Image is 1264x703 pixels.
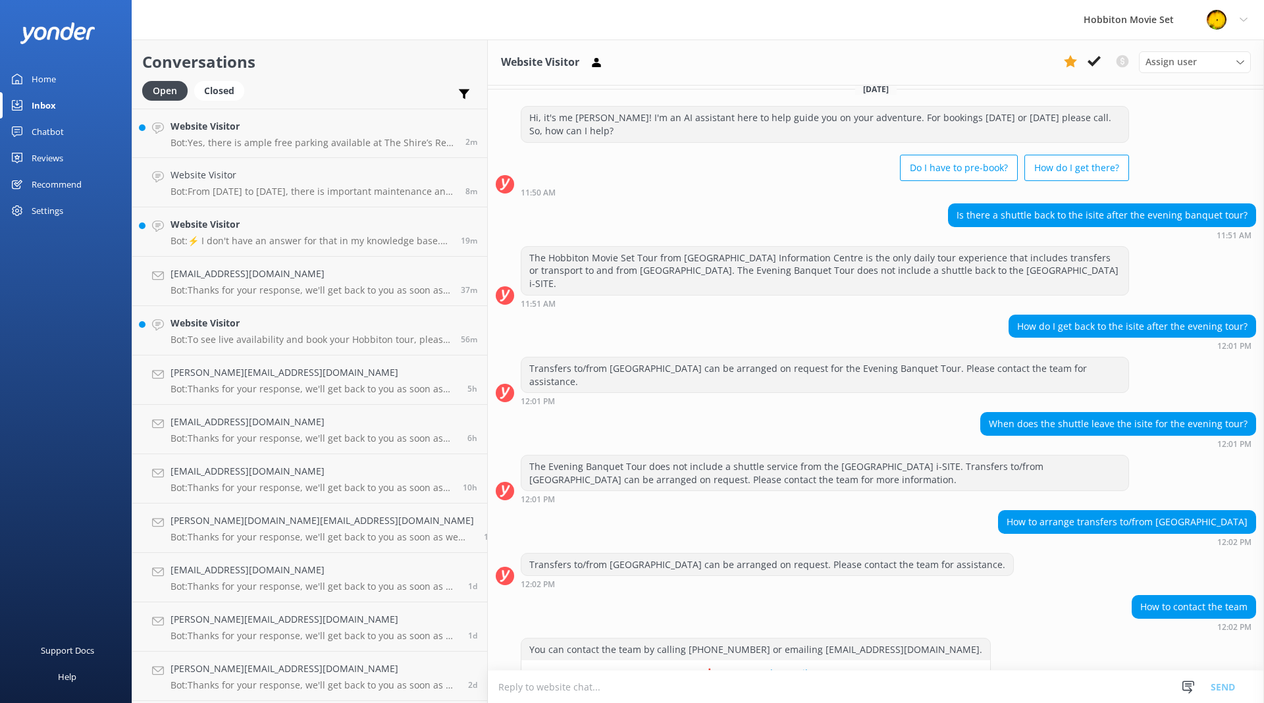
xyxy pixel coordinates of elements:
strong: 12:02 PM [1217,538,1251,546]
div: Transfers to/from [GEOGRAPHIC_DATA] can be arranged on request. Please contact the team for assis... [521,554,1013,576]
div: Home [32,66,56,92]
div: Sep 21 2025 12:02pm (UTC +12:00) Pacific/Auckland [998,537,1256,546]
div: Sep 21 2025 12:01pm (UTC +12:00) Pacific/Auckland [521,396,1129,405]
span: Sep 24 2025 09:08am (UTC +12:00) Pacific/Auckland [461,284,477,296]
a: [PERSON_NAME][EMAIL_ADDRESS][DOMAIN_NAME]Bot:Thanks for your response, we'll get back to you as s... [132,355,487,405]
span: Sep 22 2025 04:00am (UTC +12:00) Pacific/Auckland [468,679,477,690]
h2: Conversations [142,49,477,74]
a: [EMAIL_ADDRESS][DOMAIN_NAME]Bot:Thanks for your response, we'll get back to you as soon as we can... [132,454,487,504]
div: The Evening Banquet Tour does not include a shuttle service from the [GEOGRAPHIC_DATA] i-SITE. Tr... [521,456,1128,490]
div: When does the shuttle leave the isite for the evening tour? [981,413,1255,435]
div: Sep 21 2025 12:01pm (UTC +12:00) Pacific/Auckland [521,494,1129,504]
span: Sep 23 2025 08:20am (UTC +12:00) Pacific/Auckland [468,581,477,592]
div: Inbox [32,92,56,118]
img: yonder-white-logo.png [20,22,95,44]
div: Assign User [1139,51,1251,72]
div: Open [142,81,188,101]
h4: [PERSON_NAME][DOMAIN_NAME][EMAIL_ADDRESS][DOMAIN_NAME] [171,513,474,528]
div: Reviews [32,145,63,171]
span: Sep 24 2025 09:26am (UTC +12:00) Pacific/Auckland [461,235,477,246]
div: Hi, it's me [PERSON_NAME]! I'm an AI assistant here to help guide you on your adventure. For book... [521,107,1128,142]
div: Transfers to/from [GEOGRAPHIC_DATA] can be arranged on request for the Evening Banquet Tour. Plea... [521,357,1128,392]
div: How to contact the team [1132,596,1255,618]
a: Open [142,83,194,97]
a: Website VisitorBot:To see live availability and book your Hobbiton tour, please visit [DOMAIN_NAM... [132,306,487,355]
div: Is there a shuttle back to the isite after the evening banquet tour? [949,204,1255,226]
span: Sep 22 2025 11:26am (UTC +12:00) Pacific/Auckland [468,630,477,641]
a: Website VisitorBot:Yes, there is ample free parking available at The Shire’s Rest for customers, ... [132,109,487,158]
span: Sep 24 2025 03:30am (UTC +12:00) Pacific/Auckland [467,432,477,444]
span: Assign user [1145,55,1197,69]
div: Recommend [32,171,82,197]
div: Support Docs [41,637,94,664]
strong: 11:51 AM [521,300,556,308]
div: How to arrange transfers to/from [GEOGRAPHIC_DATA] [999,511,1255,533]
a: [EMAIL_ADDRESS][DOMAIN_NAME]Bot:Thanks for your response, we'll get back to you as soon as we can... [132,257,487,306]
div: You can contact the team by calling [PHONE_NUMBER] or emailing [EMAIL_ADDRESS][DOMAIN_NAME]. [521,638,990,661]
h3: Website Visitor [501,54,579,71]
div: Closed [194,81,244,101]
h4: [EMAIL_ADDRESS][DOMAIN_NAME] [171,464,453,479]
strong: 12:01 PM [1217,440,1251,448]
strong: 12:02 PM [521,581,555,588]
strong: 11:51 AM [1217,232,1251,240]
h4: [PERSON_NAME][EMAIL_ADDRESS][DOMAIN_NAME] [171,612,458,627]
h4: [PERSON_NAME][EMAIL_ADDRESS][DOMAIN_NAME] [171,365,458,380]
strong: 12:02 PM [1217,623,1251,631]
div: Help [58,664,76,690]
strong: 11:50 AM [521,189,556,197]
p: Bot: To see live availability and book your Hobbiton tour, please visit [DOMAIN_NAME][URL]. Altho... [171,334,451,346]
div: Sep 21 2025 11:51am (UTC +12:00) Pacific/Auckland [521,299,1129,308]
p: Bot: Thanks for your response, we'll get back to you as soon as we can during opening hours. [171,581,458,592]
p: Bot: Yes, there is ample free parking available at The Shire’s Rest for customers, including spac... [171,137,456,149]
span: Sep 24 2025 03:52am (UTC +12:00) Pacific/Auckland [467,383,477,394]
div: Sep 21 2025 12:01pm (UTC +12:00) Pacific/Auckland [980,439,1256,448]
a: [PERSON_NAME][EMAIL_ADDRESS][DOMAIN_NAME]Bot:Thanks for your response, we'll get back to you as s... [132,652,487,701]
div: Settings [32,197,63,224]
p: Bot: Thanks for your response, we'll get back to you as soon as we can during opening hours. [171,482,453,494]
h4: Website Visitor [171,217,451,232]
span: Sep 24 2025 08:49am (UTC +12:00) Pacific/Auckland [461,334,477,345]
span: Sep 23 2025 10:48pm (UTC +12:00) Pacific/Auckland [463,482,477,493]
a: Website VisitorBot:⚡ I don't have an answer for that in my knowledge base. Please try and rephras... [132,207,487,257]
p: Bot: ⚡ I don't have an answer for that in my knowledge base. Please try and rephrase your questio... [171,235,451,247]
a: Closed [194,83,251,97]
a: [EMAIL_ADDRESS][DOMAIN_NAME]Bot:Thanks for your response, we'll get back to you as soon as we can... [132,405,487,454]
div: Sep 21 2025 11:50am (UTC +12:00) Pacific/Auckland [521,188,1129,197]
div: Sep 21 2025 12:02pm (UTC +12:00) Pacific/Auckland [1132,622,1256,631]
a: [PERSON_NAME][EMAIL_ADDRESS][DOMAIN_NAME]Bot:Thanks for your response, we'll get back to you as s... [132,602,487,652]
a: Website VisitorBot:From [DATE] to [DATE], there is important maintenance and restoration work hap... [132,158,487,207]
div: Sep 21 2025 11:51am (UTC +12:00) Pacific/Auckland [948,230,1256,240]
p: Bot: Thanks for your response, we'll get back to you as soon as we can during opening hours. [171,383,458,395]
p: Bot: Thanks for your response, we'll get back to you as soon as we can during opening hours. [171,284,451,296]
h4: Website Visitor [171,119,456,134]
strong: 12:01 PM [521,496,555,504]
p: Bot: Thanks for your response, we'll get back to you as soon as we can during opening hours. [171,679,458,691]
p: Bot: Thanks for your response, we'll get back to you as soon as we can during opening hours. [171,432,458,444]
div: The Hobbiton Movie Set Tour from [GEOGRAPHIC_DATA] Information Centre is the only daily tour expe... [521,247,1128,295]
span: Sep 24 2025 09:43am (UTC +12:00) Pacific/Auckland [465,136,477,147]
div: How do I get back to the isite after the evening tour? [1009,315,1255,338]
img: 34-1718678798.png [1207,10,1226,30]
strong: 12:01 PM [521,398,555,405]
div: Chatbot [32,118,64,145]
h4: Website Visitor [171,316,451,330]
h4: [EMAIL_ADDRESS][DOMAIN_NAME] [171,563,458,577]
h4: [PERSON_NAME][EMAIL_ADDRESS][DOMAIN_NAME] [171,662,458,676]
strong: 12:01 PM [1217,342,1251,350]
p: Bot: Thanks for your response, we'll get back to you as soon as we can during opening hours. [171,531,474,543]
p: Bot: Thanks for your response, we'll get back to you as soon as we can during opening hours. [171,630,458,642]
span: Sep 24 2025 09:37am (UTC +12:00) Pacific/Auckland [465,186,477,197]
button: How do I get there? [1024,155,1129,181]
a: [EMAIL_ADDRESS][DOMAIN_NAME]Bot:Thanks for your response, we'll get back to you as soon as we can... [132,553,487,602]
button: Do I have to pre-book? [900,155,1018,181]
h4: Website Visitor [171,168,456,182]
span: Sep 23 2025 03:43pm (UTC +12:00) Pacific/Auckland [484,531,498,542]
a: [PERSON_NAME][DOMAIN_NAME][EMAIL_ADDRESS][DOMAIN_NAME]Bot:Thanks for your response, we'll get bac... [132,504,487,553]
div: Sep 21 2025 12:02pm (UTC +12:00) Pacific/Auckland [521,579,1014,588]
h4: [EMAIL_ADDRESS][DOMAIN_NAME] [171,415,458,429]
span: [DATE] [855,84,897,95]
button: 📩 Contact me by email [521,660,990,687]
div: Sep 21 2025 12:01pm (UTC +12:00) Pacific/Auckland [1009,341,1256,350]
h4: [EMAIL_ADDRESS][DOMAIN_NAME] [171,267,451,281]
